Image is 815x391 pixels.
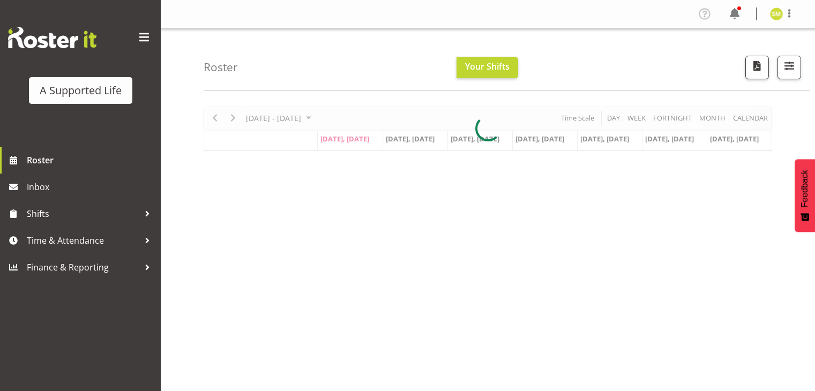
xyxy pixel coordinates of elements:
[27,179,155,195] span: Inbox
[770,7,783,20] img: sophie-mitchell9609.jpg
[204,61,238,73] h4: Roster
[27,232,139,249] span: Time & Attendance
[465,61,510,72] span: Your Shifts
[27,206,139,222] span: Shifts
[457,57,518,78] button: Your Shifts
[800,170,810,207] span: Feedback
[27,152,155,168] span: Roster
[40,82,122,99] div: A Supported Life
[745,56,769,79] button: Download a PDF of the roster according to the set date range.
[777,56,801,79] button: Filter Shifts
[8,27,96,48] img: Rosterit website logo
[27,259,139,275] span: Finance & Reporting
[795,159,815,232] button: Feedback - Show survey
